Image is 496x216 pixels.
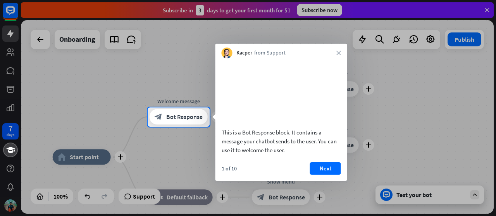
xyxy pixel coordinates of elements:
div: This is a Bot Response block. It contains a message your chatbot sends to the user. You can use i... [222,128,341,155]
button: Open LiveChat chat widget [6,3,29,26]
span: from Support [254,49,286,57]
button: Next [310,162,341,175]
span: Bot Response [166,113,203,121]
i: block_bot_response [155,113,162,121]
span: Kacper [236,49,252,57]
div: 1 of 10 [222,165,237,172]
i: close [336,51,341,55]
